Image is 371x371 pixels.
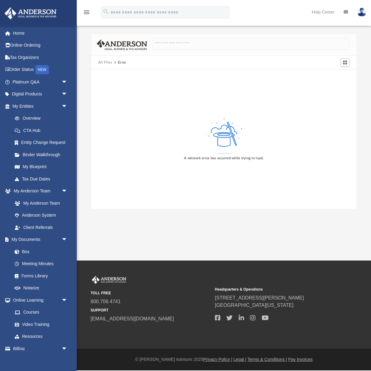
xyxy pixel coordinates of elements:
input: Search files and folders [153,38,350,50]
a: Tax Due Dates [9,173,77,185]
i: menu [83,9,90,16]
a: Box [9,245,71,258]
a: [STREET_ADDRESS][PERSON_NAME] [215,295,304,300]
div: NEW [35,65,49,74]
a: Anderson System [9,209,74,222]
a: Binder Walkthrough [9,149,77,161]
span: arrow_drop_down [61,88,74,101]
a: Resources [9,330,74,343]
small: Headquarters & Operations [215,287,335,292]
a: Meeting Minutes [9,258,74,270]
small: SUPPORT [91,307,211,313]
a: Platinum Q&Aarrow_drop_down [4,76,77,88]
img: Anderson Advisors Platinum Portal [91,276,127,284]
a: Terms & Conditions | [248,357,287,362]
a: Forms Library [9,270,71,282]
a: 800.706.4741 [91,299,121,304]
a: My Blueprint [9,161,74,173]
a: Pay Invoices [288,357,312,362]
a: Home [4,27,77,39]
a: My Anderson Team [9,197,71,209]
a: My Entitiesarrow_drop_down [4,100,77,112]
span: arrow_drop_down [61,294,74,307]
a: Order StatusNEW [4,64,77,76]
a: [EMAIL_ADDRESS][DOMAIN_NAME] [91,316,174,321]
a: Billingarrow_drop_down [4,342,77,355]
a: Online Ordering [4,39,77,52]
a: Courses [9,306,74,319]
a: My Anderson Teamarrow_drop_down [4,185,74,197]
a: Online Learningarrow_drop_down [4,294,74,306]
span: arrow_drop_down [61,342,74,355]
a: Tax Organizers [4,51,77,64]
img: User Pic [357,8,366,17]
i: search [103,8,109,15]
img: Anderson Advisors Platinum Portal [3,7,58,19]
span: arrow_drop_down [61,76,74,88]
div: © [PERSON_NAME] Advisors 2025 [77,356,371,363]
a: Video Training [9,318,71,330]
div: Error [118,60,126,65]
button: All Files [98,60,112,65]
a: My Documentsarrow_drop_down [4,234,74,246]
a: Client Referrals [9,221,74,234]
small: TOLL FREE [91,290,211,296]
a: Privacy Policy | [203,357,232,362]
span: arrow_drop_down [61,234,74,246]
a: Overview [9,112,77,125]
div: A network error has occurred while trying to load. [184,156,264,161]
span: arrow_drop_down [61,100,74,113]
a: Notarize [9,282,74,294]
a: [GEOGRAPHIC_DATA][US_STATE] [215,303,294,308]
button: Switch to Grid View [341,58,350,67]
span: arrow_drop_down [61,185,74,198]
a: menu [83,12,90,16]
a: Entity Change Request [9,137,77,149]
a: CTA Hub [9,124,77,137]
a: Legal | [233,357,246,362]
a: Digital Productsarrow_drop_down [4,88,77,100]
